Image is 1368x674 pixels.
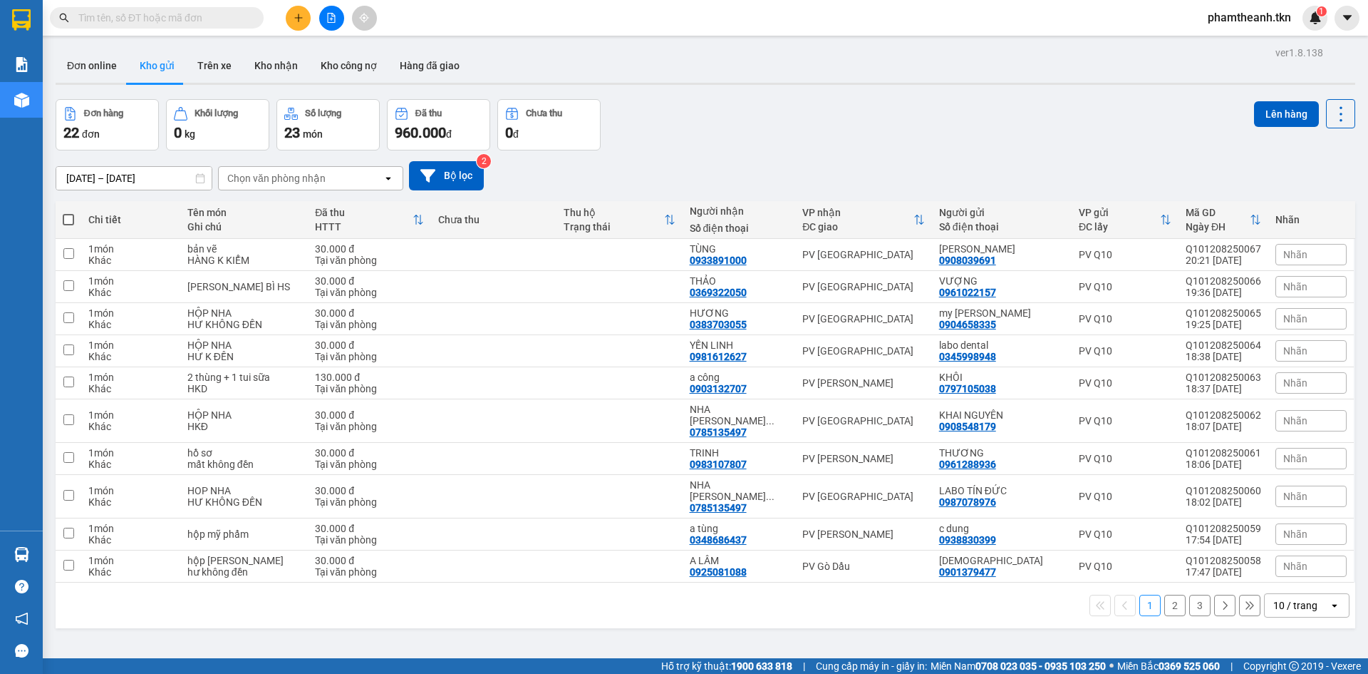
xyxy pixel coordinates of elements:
div: A THÁI [939,555,1064,566]
div: Trạng thái [564,221,664,233]
div: Khác [88,421,173,432]
div: 18:02 [DATE] [1186,496,1261,508]
div: GIA HUY [939,243,1064,255]
div: 0961022157 [939,287,996,298]
div: 1 món [88,555,173,566]
div: 18:06 [DATE] [1186,459,1261,470]
div: 30.000 đ [315,447,423,459]
svg: open [1329,600,1340,611]
span: plus [294,13,304,23]
div: 0961288936 [939,459,996,470]
span: message [15,644,28,658]
div: 1 món [88,447,173,459]
div: ĐC giao [802,221,913,233]
div: Đã thu [315,207,412,218]
div: NHA KHOA HỒNG PHƯỚC [690,404,789,427]
span: ... [766,491,774,502]
div: Khối lượng [195,108,238,118]
div: 0369322050 [690,287,747,298]
div: 0797105038 [939,383,996,394]
div: hư không đền [187,566,301,578]
span: 0 [174,124,182,141]
div: 19:36 [DATE] [1186,287,1261,298]
div: 10 / trang [1273,598,1317,613]
span: 960.000 [395,124,446,141]
button: Đã thu960.000đ [387,99,490,150]
div: HƯ KHÔNG ĐỀN [187,496,301,508]
div: my chang [939,307,1064,319]
span: file-add [326,13,336,23]
div: 0933891000 [690,255,747,266]
div: 30.000 đ [315,523,423,534]
div: PV [PERSON_NAME] [802,453,925,464]
div: PV [PERSON_NAME] [802,529,925,540]
button: Trên xe [186,48,243,83]
span: Nhãn [1283,415,1307,427]
span: Cung cấp máy in - giấy in: [816,658,927,674]
div: 30.000 đ [315,275,423,287]
div: 1 món [88,307,173,319]
th: Toggle SortBy [1072,201,1178,239]
div: 0383703055 [690,319,747,330]
div: A LÂM [690,555,789,566]
div: 0908548179 [939,421,996,432]
div: PV Q10 [1079,529,1171,540]
div: 2 thùng + 1 tui sữa [187,372,301,383]
span: 22 [63,124,79,141]
div: HÀNG K KIỂM [187,255,301,266]
button: 2 [1164,595,1186,616]
svg: open [383,173,394,184]
span: | [803,658,805,674]
div: Q101208250065 [1186,307,1261,319]
div: PV [GEOGRAPHIC_DATA] [802,491,925,502]
div: hộp mỹ phẩm [187,529,301,540]
div: 0908039691 [939,255,996,266]
div: Người nhận [690,205,789,217]
div: mất không đền [187,459,301,470]
div: PV [GEOGRAPHIC_DATA] [802,281,925,292]
div: 17:54 [DATE] [1186,534,1261,546]
img: icon-new-feature [1309,11,1322,24]
div: 18:07 [DATE] [1186,421,1261,432]
div: 0785135497 [690,427,747,438]
div: a công [690,372,789,383]
button: 3 [1189,595,1211,616]
div: Tại văn phòng [315,287,423,298]
span: Miền Bắc [1117,658,1220,674]
div: Tên món [187,207,301,218]
strong: 0369 525 060 [1159,660,1220,672]
div: 1 món [88,485,173,496]
th: Toggle SortBy [795,201,932,239]
div: Đã thu [415,108,442,118]
div: YẾN LINH [690,339,789,351]
div: Chưa thu [526,108,562,118]
div: 18:38 [DATE] [1186,351,1261,362]
div: Tại văn phòng [315,459,423,470]
button: Đơn online [56,48,128,83]
span: question-circle [15,580,28,593]
strong: 1900 633 818 [731,660,792,672]
div: PV Gò Dầu [802,561,925,572]
div: Q101208250067 [1186,243,1261,255]
div: Khác [88,287,173,298]
div: TÙNG [690,243,789,255]
div: 30.000 đ [315,555,423,566]
div: TRINH [690,447,789,459]
div: Tại văn phòng [315,383,423,394]
div: HỘP NHA [187,409,301,421]
div: KHAI NGUYÊN [939,409,1064,421]
div: Chi tiết [88,214,173,225]
button: Đơn hàng22đơn [56,99,159,150]
div: HƯ K ĐỀN [187,351,301,362]
div: Khác [88,383,173,394]
div: KHÔI [939,372,1064,383]
div: PV [GEOGRAPHIC_DATA] [802,415,925,427]
div: NHA KHOA HỒNG PHƯỚC [690,479,789,502]
div: 30.000 đ [315,409,423,421]
span: Nhãn [1283,313,1307,325]
div: Q101208250064 [1186,339,1261,351]
span: 0 [505,124,513,141]
button: Bộ lọc [409,161,484,190]
div: 1 món [88,372,173,383]
div: 0983107807 [690,459,747,470]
